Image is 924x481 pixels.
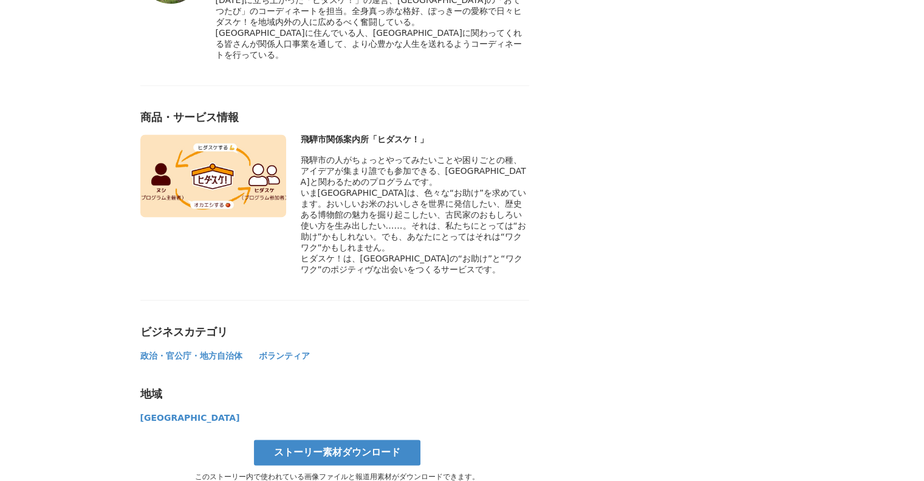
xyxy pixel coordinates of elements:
div: 商品・サービス情報 [140,110,529,125]
div: 飛騨市関係案内所「ヒダスケ！」 [301,134,529,145]
img: thumbnail_1e9b9620-df79-11ee-8c55-7549cb978944.png [140,134,286,217]
a: [GEOGRAPHIC_DATA] [140,415,240,422]
span: [GEOGRAPHIC_DATA]に住んでいる人、[GEOGRAPHIC_DATA]に関わってくれる皆さんが関係人口事業を通して、より心豊かな人生を送れるようコーディネートを行っている。 [216,28,522,60]
span: 飛騨市の人がちょっとやってみたいことや困りごとの種、アイデアが集まり誰でも参加できる、[GEOGRAPHIC_DATA]と関わるためのプログラムです。 [301,155,526,187]
a: 政治・官公庁・地方自治体 [140,353,244,360]
a: ボランティア [259,353,310,360]
div: ビジネスカテゴリ [140,325,529,339]
span: いま[GEOGRAPHIC_DATA]は、色々な“お助け”を求めています。おいしいお米のおいしさを世界に発信したい、歴史ある博物館の魅力を掘り起こしたい、古民家のおもしろい使い方を生み出したい…... [301,188,527,252]
a: ストーリー素材ダウンロード [254,440,420,465]
span: ボランティア [259,351,310,361]
div: 地域 [140,387,529,401]
span: [GEOGRAPHIC_DATA] [140,413,240,423]
span: ヒダスケ！は、[GEOGRAPHIC_DATA]の“お助け”と“ワクワク”のポジティヴな出会いをつくるサービスです。 [301,254,522,274]
span: 政治・官公庁・地方自治体 [140,351,242,361]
